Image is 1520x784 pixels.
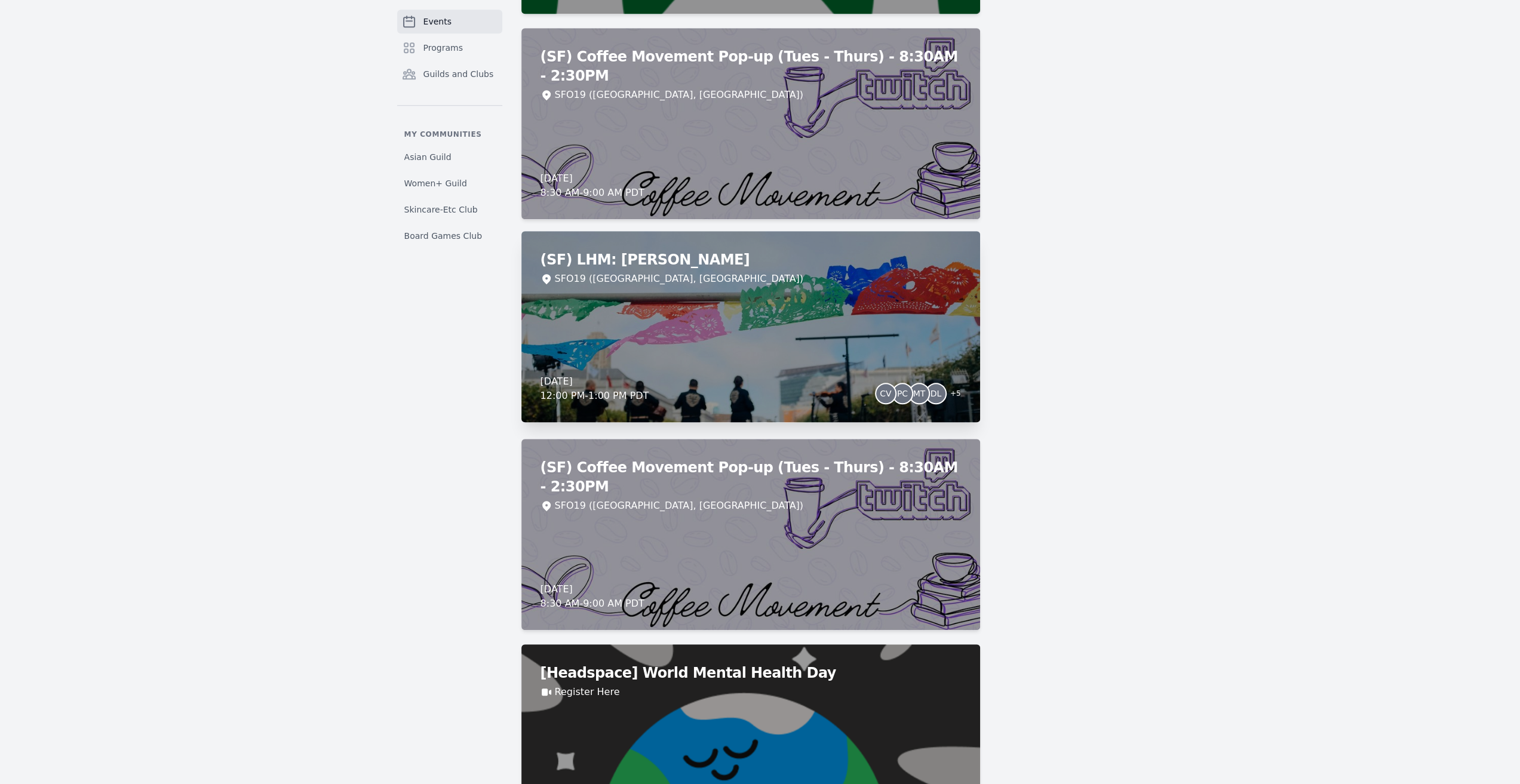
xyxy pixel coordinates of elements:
h2: (SF) LHM: [PERSON_NAME] [541,250,961,269]
h2: (SF) Coffee Movement Pop-up (Tues - Thurs) - 8:30AM - 2:30PM [541,458,961,496]
a: (SF) LHM: [PERSON_NAME]SFO19 ([GEOGRAPHIC_DATA], [GEOGRAPHIC_DATA])[DATE]12:00 PM-1:00 PM PDTCVPC... [521,231,980,422]
span: + 5 [943,386,961,403]
a: Register Here [555,685,620,699]
p: My communities [397,130,502,139]
div: [DATE] 12:00 PM - 1:00 PM PDT [541,374,649,403]
div: SFO19 ([GEOGRAPHIC_DATA], [GEOGRAPHIC_DATA]) [555,499,803,513]
div: SFO19 ([GEOGRAPHIC_DATA], [GEOGRAPHIC_DATA]) [555,88,803,102]
span: PC [897,389,908,398]
span: Women+ Guild [404,177,467,189]
a: (SF) Coffee Movement Pop-up (Tues - Thurs) - 8:30AM - 2:30PMSFO19 ([GEOGRAPHIC_DATA], [GEOGRAPHIC... [521,28,980,219]
h2: [Headspace] World Mental Health Day [541,663,961,682]
span: Events [423,16,452,27]
a: (SF) Coffee Movement Pop-up (Tues - Thurs) - 8:30AM - 2:30PMSFO19 ([GEOGRAPHIC_DATA], [GEOGRAPHIC... [521,439,980,630]
h2: (SF) Coffee Movement Pop-up (Tues - Thurs) - 8:30AM - 2:30PM [541,47,961,85]
nav: Sidebar [397,10,502,247]
a: Guilds and Clubs [397,62,502,86]
a: Board Games Club [397,225,502,247]
span: Asian Guild [404,151,452,163]
a: Asian Guild [397,146,502,168]
div: [DATE] 8:30 AM - 9:00 AM PDT [541,582,644,611]
div: [DATE] 8:30 AM - 9:00 AM PDT [541,171,644,200]
span: Board Games Club [404,230,482,242]
span: Guilds and Clubs [423,68,494,80]
a: Events [397,10,502,33]
div: SFO19 ([GEOGRAPHIC_DATA], [GEOGRAPHIC_DATA]) [555,272,803,286]
span: MT [913,389,925,398]
a: Programs [397,36,502,60]
span: DL [931,389,942,398]
a: Skincare-Etc Club [397,199,502,220]
a: Women+ Guild [397,173,502,194]
span: CV [880,389,891,398]
span: Programs [423,42,463,54]
span: Skincare-Etc Club [404,204,478,216]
